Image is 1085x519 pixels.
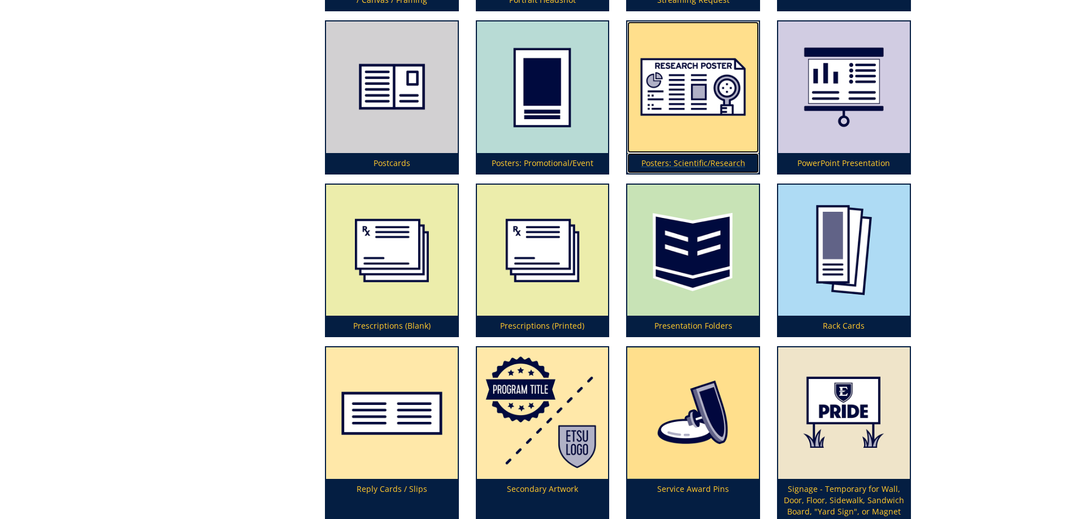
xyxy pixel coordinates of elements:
p: Posters: Promotional/Event [477,153,609,173]
img: logo-development-5a32a3cdb5ef66.16397152.png [477,347,609,479]
p: Rack Cards [778,316,910,336]
img: folders-5949219d3e5475.27030474.png [627,185,759,316]
img: powerpoint-presentation-5949298d3aa018.35992224.png [778,21,910,153]
p: Presentation Folders [627,316,759,336]
p: Posters: Scientific/Research [627,153,759,173]
img: postcard-59839371c99131.37464241.png [326,21,458,153]
img: signage--temporary-59a74a8170e074.78038680.png [778,347,910,479]
img: rack-cards-59492a653cf634.38175772.png [778,185,910,316]
a: Prescriptions (Printed) [477,185,609,337]
p: PowerPoint Presentation [778,153,910,173]
p: Prescriptions (Blank) [326,316,458,336]
a: Rack Cards [778,185,910,337]
a: Presentation Folders [627,185,759,337]
a: PowerPoint Presentation [778,21,910,173]
img: prescription-pads-594929dacd5317.41259872.png [477,185,609,316]
a: Postcards [326,21,458,173]
a: Prescriptions (Blank) [326,185,458,337]
img: poster-promotional-5949293418faa6.02706653.png [477,21,609,153]
img: reply-cards-598393db32d673.34949246.png [326,347,458,479]
p: Postcards [326,153,458,173]
p: Prescriptions (Printed) [477,316,609,336]
a: Posters: Promotional/Event [477,21,609,173]
img: blank%20prescriptions-655685b7a02444.91910750.png [326,185,458,316]
img: lapelpin2-5a4e838fd9dad7.57470525.png [627,347,759,479]
img: posters-scientific-5aa5927cecefc5.90805739.png [627,21,759,153]
a: Posters: Scientific/Research [627,21,759,173]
